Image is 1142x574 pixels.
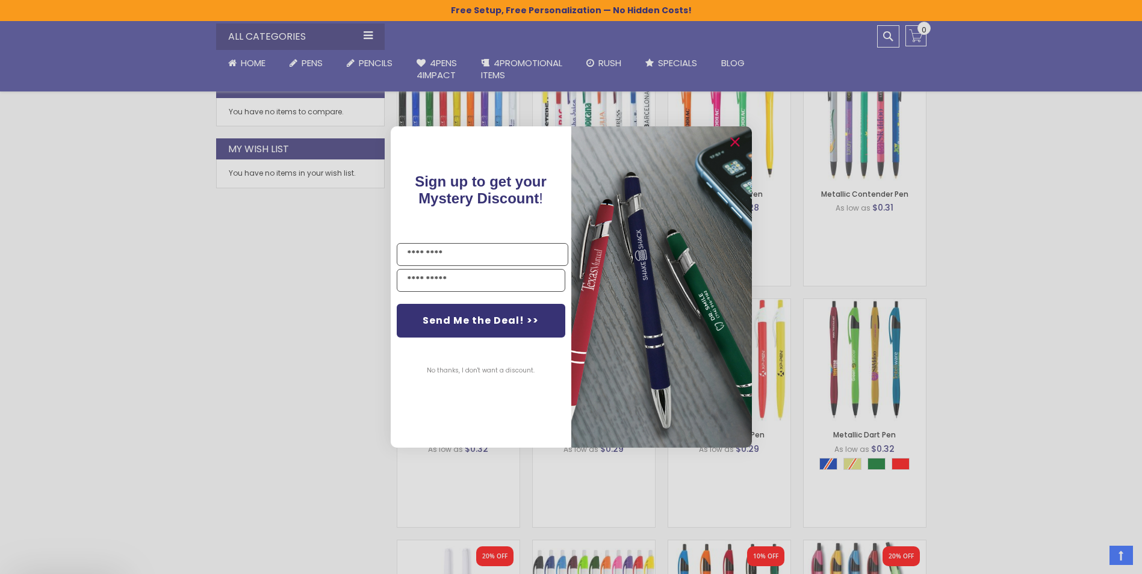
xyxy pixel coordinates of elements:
[1043,542,1142,574] iframe: Google Customer Reviews
[415,173,547,206] span: Sign up to get your Mystery Discount
[571,126,752,447] img: 081b18bf-2f98-4675-a917-09431eb06994.jpeg
[725,132,745,152] button: Close dialog
[421,356,541,386] button: No thanks, I don't want a discount.
[397,304,565,338] button: Send Me the Deal! >>
[397,269,565,292] input: YOUR EMAIL
[415,173,547,206] span: !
